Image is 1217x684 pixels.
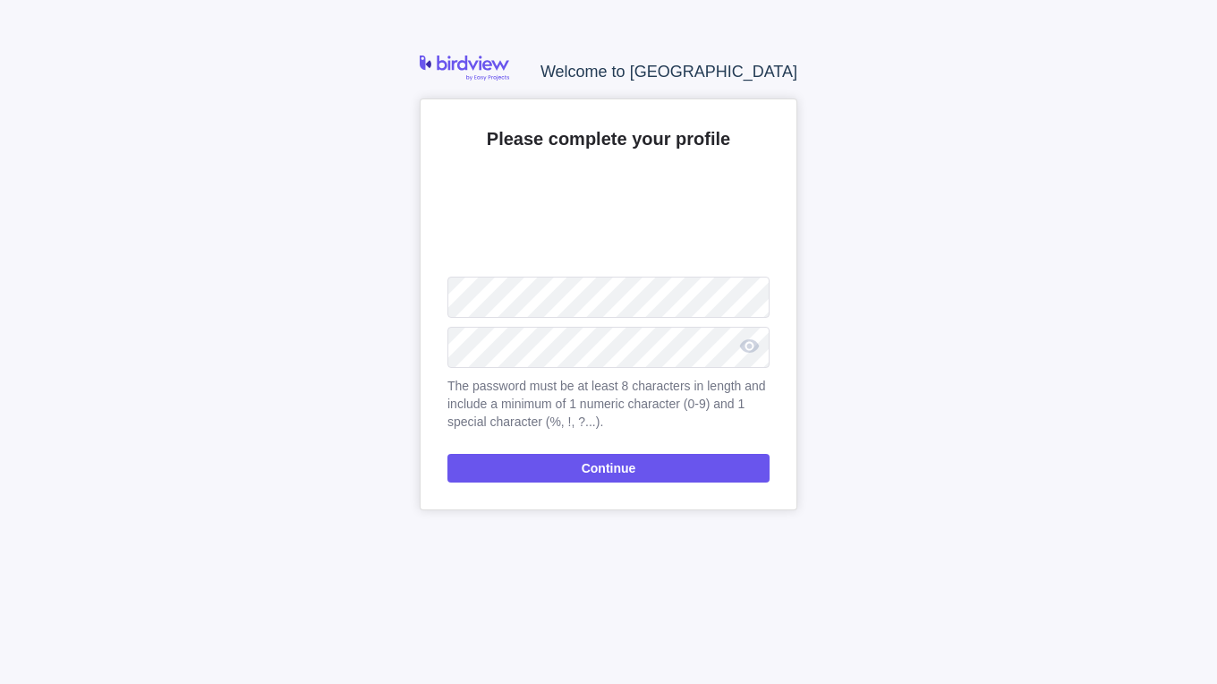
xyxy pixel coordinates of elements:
[540,63,797,81] span: Welcome to [GEOGRAPHIC_DATA]
[447,126,770,151] h2: Please complete your profile
[420,56,509,81] img: logo
[447,454,770,483] span: Continue
[447,377,770,431] span: The password must be at least 8 characters in length and include a minimum of 1 numeric character...
[582,457,636,479] span: Continue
